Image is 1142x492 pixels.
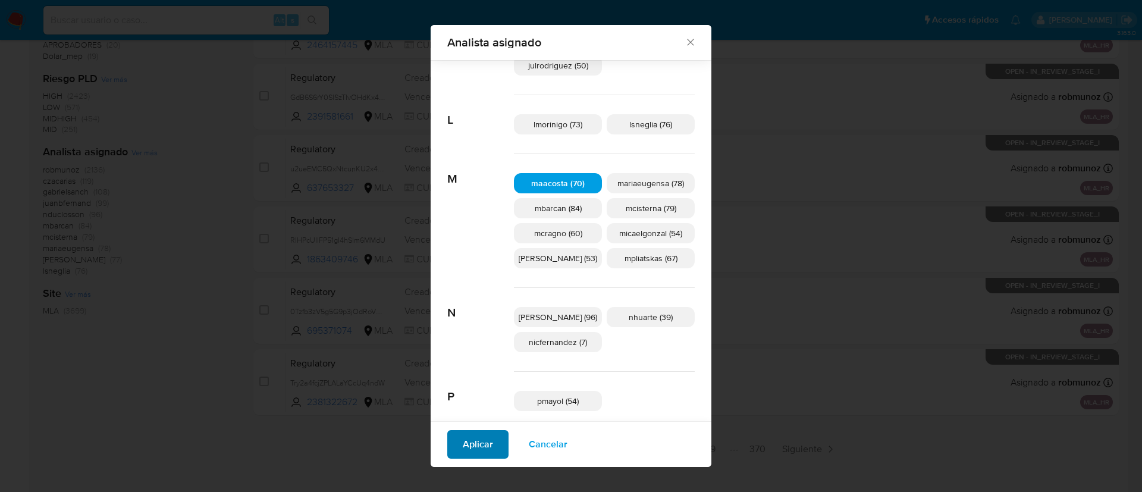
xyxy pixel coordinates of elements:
[537,395,579,407] span: pmayol (54)
[447,288,514,320] span: N
[617,177,684,189] span: mariaeugensa (78)
[607,198,695,218] div: mcisterna (79)
[514,332,602,352] div: nicfernandez (7)
[535,202,582,214] span: mbarcan (84)
[607,173,695,193] div: mariaeugensa (78)
[626,202,676,214] span: mcisterna (79)
[529,336,587,348] span: nicfernandez (7)
[607,114,695,134] div: lsneglia (76)
[514,55,602,76] div: julrodriguez (50)
[514,198,602,218] div: mbarcan (84)
[629,118,672,130] span: lsneglia (76)
[619,227,682,239] span: micaelgonzal (54)
[534,118,582,130] span: lmorinigo (73)
[514,173,602,193] div: maacosta (70)
[463,431,493,457] span: Aplicar
[607,307,695,327] div: nhuarte (39)
[528,59,588,71] span: julrodriguez (50)
[519,311,597,323] span: [PERSON_NAME] (96)
[514,307,602,327] div: [PERSON_NAME] (96)
[447,430,509,459] button: Aplicar
[685,36,695,47] button: Cerrar
[514,223,602,243] div: mcragno (60)
[514,391,602,411] div: pmayol (54)
[629,311,673,323] span: nhuarte (39)
[529,431,567,457] span: Cancelar
[514,114,602,134] div: lmorinigo (73)
[447,36,685,48] span: Analista asignado
[625,252,677,264] span: mpliatskas (67)
[607,248,695,268] div: mpliatskas (67)
[447,95,514,127] span: L
[534,227,582,239] span: mcragno (60)
[447,372,514,404] span: P
[607,223,695,243] div: micaelgonzal (54)
[447,154,514,186] span: M
[513,430,583,459] button: Cancelar
[514,248,602,268] div: [PERSON_NAME] (53)
[531,177,585,189] span: maacosta (70)
[519,252,597,264] span: [PERSON_NAME] (53)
